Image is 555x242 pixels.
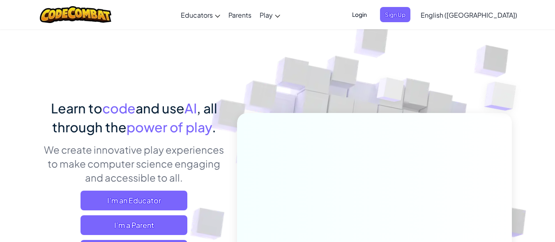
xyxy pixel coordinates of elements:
span: English ([GEOGRAPHIC_DATA]) [421,11,517,19]
span: Educators [181,11,213,19]
a: Play [256,4,284,26]
span: AI [184,100,197,116]
span: and use [136,100,184,116]
img: Overlap cubes [361,61,420,122]
p: We create innovative play experiences to make computer science engaging and accessible to all. [44,143,225,184]
a: I'm a Parent [81,215,187,235]
button: Sign Up [380,7,410,22]
span: Learn to [51,100,102,116]
button: Login [347,7,372,22]
img: CodeCombat logo [40,6,112,23]
img: Overlap cubes [468,62,539,131]
span: . [212,119,216,135]
a: Parents [224,4,256,26]
a: Educators [177,4,224,26]
a: I'm an Educator [81,191,187,210]
span: power of play [127,119,212,135]
span: Play [260,11,273,19]
span: code [102,100,136,116]
a: English ([GEOGRAPHIC_DATA]) [417,4,521,26]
